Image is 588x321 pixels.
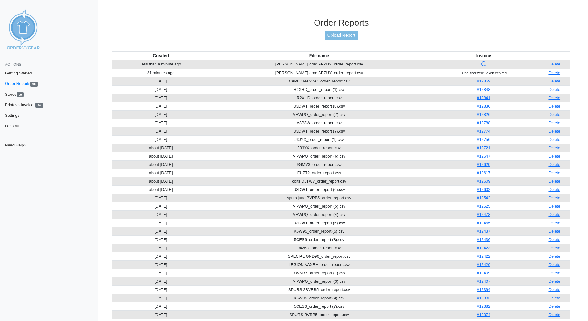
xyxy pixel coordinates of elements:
[477,95,490,100] a: #12841
[112,194,210,202] td: [DATE]
[548,79,560,83] a: Delete
[112,252,210,260] td: [DATE]
[548,196,560,200] a: Delete
[210,127,429,135] td: U3DWT_order_report (7).csv
[210,94,429,102] td: R2XHD_order_report.csv
[477,271,490,275] a: #12409
[112,302,210,310] td: [DATE]
[477,212,490,217] a: #12478
[477,129,490,133] a: #12774
[548,287,560,292] a: Delete
[210,310,429,319] td: SPURS BVRB5_order_report.csv
[112,51,210,60] th: Created
[210,244,429,252] td: 9426U_order_report.csv
[548,87,560,92] a: Delete
[112,310,210,319] td: [DATE]
[112,119,210,127] td: [DATE]
[548,137,560,142] a: Delete
[548,112,560,117] a: Delete
[112,60,210,69] td: less than a minute ago
[210,260,429,269] td: LEGION VAXRH_order_report.csv
[210,285,429,294] td: SPURS 2BVRB5_order_report.csv
[548,154,560,158] a: Delete
[548,221,560,225] a: Delete
[210,210,429,219] td: VRWPQ_order_report (4).csv
[477,87,490,92] a: #12848
[430,70,537,76] div: Unauthorized: Token expired
[112,219,210,227] td: [DATE]
[112,202,210,210] td: [DATE]
[477,287,490,292] a: #12394
[210,144,429,152] td: J3JYX_order_report.csv
[112,177,210,185] td: about [DATE]
[210,202,429,210] td: VRWPQ_order_report (5).csv
[477,146,490,150] a: #12721
[112,144,210,152] td: about [DATE]
[112,269,210,277] td: [DATE]
[548,212,560,217] a: Delete
[210,102,429,110] td: U3DWT_order_report (8).csv
[210,135,429,144] td: J3JYX_order_report (1).csv
[548,187,560,192] a: Delete
[477,296,490,300] a: #12383
[112,152,210,160] td: about [DATE]
[548,229,560,234] a: Delete
[210,152,429,160] td: VRWPQ_order_report (6).csv
[112,210,210,219] td: [DATE]
[210,51,429,60] th: File name
[30,82,38,87] span: 98
[112,94,210,102] td: [DATE]
[210,77,429,85] td: CAPE 1NANWC_order_report.csv
[112,135,210,144] td: [DATE]
[477,279,490,284] a: #12407
[477,104,490,108] a: #12836
[210,194,429,202] td: spurs june BVRB5_order_report.csv
[112,69,210,77] td: 31 minutes ago
[112,227,210,235] td: [DATE]
[210,169,429,177] td: EU7T2_order_report.csv
[210,294,429,302] td: K6W95_order_report (4).csv
[429,51,538,60] th: Invoice
[210,110,429,119] td: VRWPQ_order_report (7).csv
[17,92,24,97] span: 58
[548,204,560,209] a: Delete
[5,62,21,67] span: Actions
[210,277,429,285] td: VRWPQ_order_report (3).csv
[112,169,210,177] td: about [DATE]
[477,162,490,167] a: #12620
[112,18,571,28] h3: Order Reports
[477,79,490,83] a: #12859
[548,70,560,75] a: Delete
[210,160,429,169] td: 9GMV3_order_report.csv
[477,262,490,267] a: #12420
[548,296,560,300] a: Delete
[477,254,490,259] a: #12422
[112,285,210,294] td: [DATE]
[477,171,490,175] a: #12617
[477,229,490,234] a: #12437
[35,103,43,108] span: 96
[548,171,560,175] a: Delete
[210,302,429,310] td: 5CES6_order_report (7).csv
[112,85,210,94] td: [DATE]
[477,112,490,117] a: #12826
[325,31,358,40] a: Upload Report
[210,227,429,235] td: K6W95_order_report (5).csv
[548,254,560,259] a: Delete
[477,154,490,158] a: #12647
[210,269,429,277] td: YWM3X_order_report (1).csv
[548,279,560,284] a: Delete
[477,196,490,200] a: #12542
[477,187,490,192] a: #12602
[548,271,560,275] a: Delete
[210,185,429,194] td: U3DWT_order_report (6).csv
[477,204,490,209] a: #12525
[477,120,490,125] a: #12788
[477,237,490,242] a: #12436
[210,177,429,185] td: colts DJTW7_order_report.csv
[112,294,210,302] td: [DATE]
[112,244,210,252] td: [DATE]
[210,69,429,77] td: [PERSON_NAME] grad APZUY_order_report.csv
[112,160,210,169] td: about [DATE]
[210,235,429,244] td: 5CES6_order_report (8).csv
